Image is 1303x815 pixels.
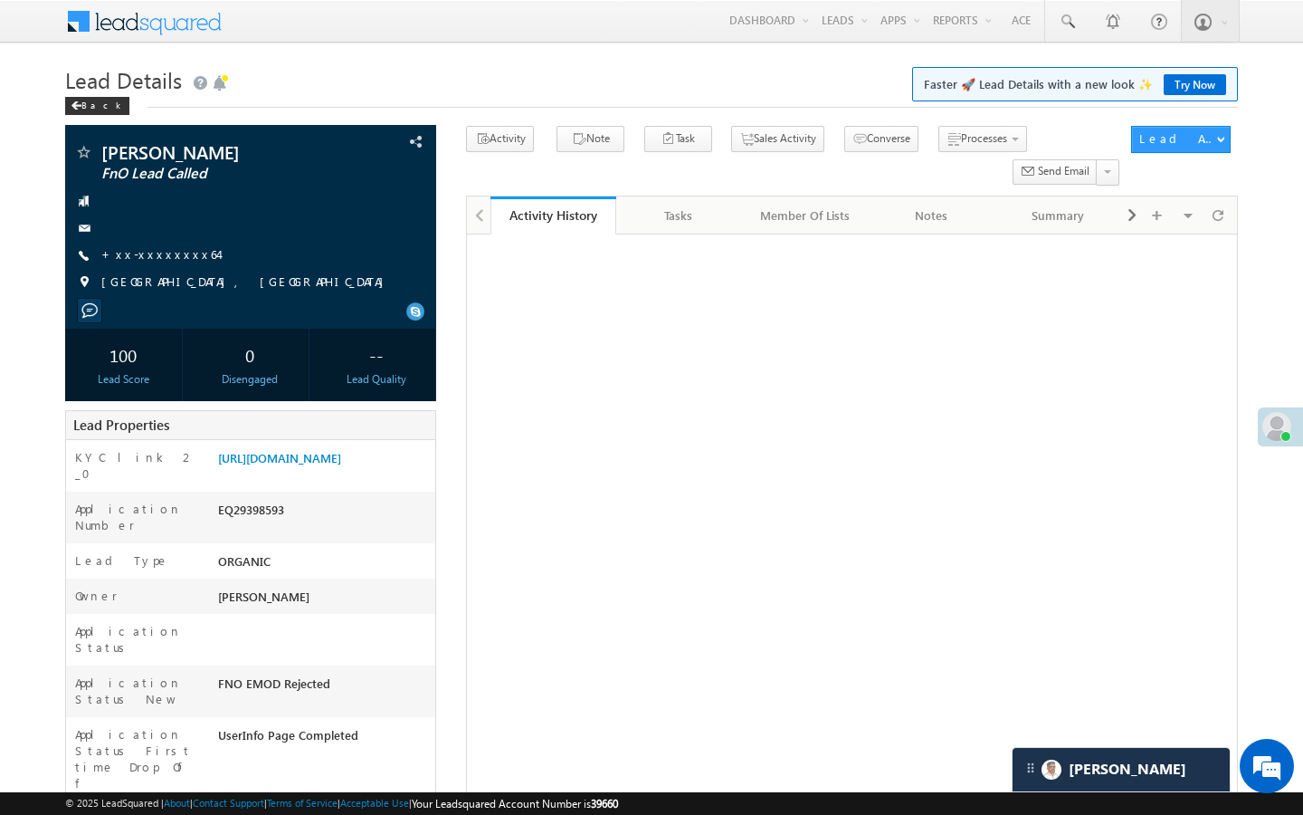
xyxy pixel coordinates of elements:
div: Member Of Lists [757,205,853,226]
a: Notes [869,197,995,235]
label: Application Status First time Drop Off [75,726,200,791]
a: Terms of Service [267,797,338,809]
div: Lead Actions [1139,130,1216,147]
div: Notes [883,205,979,226]
div: carter-dragCarter[PERSON_NAME] [1012,747,1231,792]
span: Lead Details [65,65,182,94]
button: Lead Actions [1131,126,1231,153]
a: Try Now [1164,74,1226,95]
span: [PERSON_NAME] [218,589,309,604]
div: Lead Score [70,371,177,388]
a: Tasks [616,197,743,235]
div: Lead Quality [323,371,431,388]
label: Application Status [75,623,200,656]
button: Task [644,126,712,152]
button: Converse [844,126,918,152]
button: Send Email [1013,159,1098,186]
div: FNO EMOD Rejected [214,675,435,700]
span: Lead Properties [73,416,169,434]
a: Acceptable Use [340,797,409,809]
a: +xx-xxxxxxxx64 [101,246,218,262]
label: Lead Type [75,552,169,569]
span: [GEOGRAPHIC_DATA], [GEOGRAPHIC_DATA] [101,273,393,292]
div: Disengaged [196,371,304,388]
div: ORGANIC [214,552,435,578]
a: Contact Support [193,797,264,809]
label: Application Number [75,501,200,533]
div: -- [323,338,431,371]
span: [PERSON_NAME] [101,143,330,161]
div: Activity History [504,206,604,224]
span: Send Email [1038,163,1089,179]
a: [URL][DOMAIN_NAME] [218,450,341,465]
span: © 2025 LeadSquared | | | | | [65,795,618,812]
div: Back [65,97,129,115]
span: 39660 [591,797,618,810]
div: Summary [1010,205,1106,226]
img: carter-drag [1023,761,1038,775]
a: Summary [995,197,1122,235]
button: Activity [466,126,534,152]
label: Owner [75,588,118,604]
span: Carter [1069,761,1186,778]
img: Carter [1041,760,1061,780]
label: KYC link 2_0 [75,449,200,482]
button: Sales Activity [731,126,824,152]
button: Processes [938,126,1027,152]
span: Faster 🚀 Lead Details with a new look ✨ [924,75,1226,93]
div: 0 [196,338,304,371]
span: Processes [961,131,1007,145]
div: Tasks [631,205,727,226]
div: EQ29398593 [214,501,435,526]
label: Application Status New [75,675,200,707]
a: Member Of Lists [743,197,870,235]
a: Activity History [490,197,617,235]
div: UserInfo Page Completed [214,726,435,752]
a: Back [65,96,138,111]
span: FnO Lead Called [101,165,330,183]
div: 100 [70,338,177,371]
a: About [164,797,190,809]
button: Note [556,126,624,152]
span: Your Leadsquared Account Number is [412,797,618,810]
